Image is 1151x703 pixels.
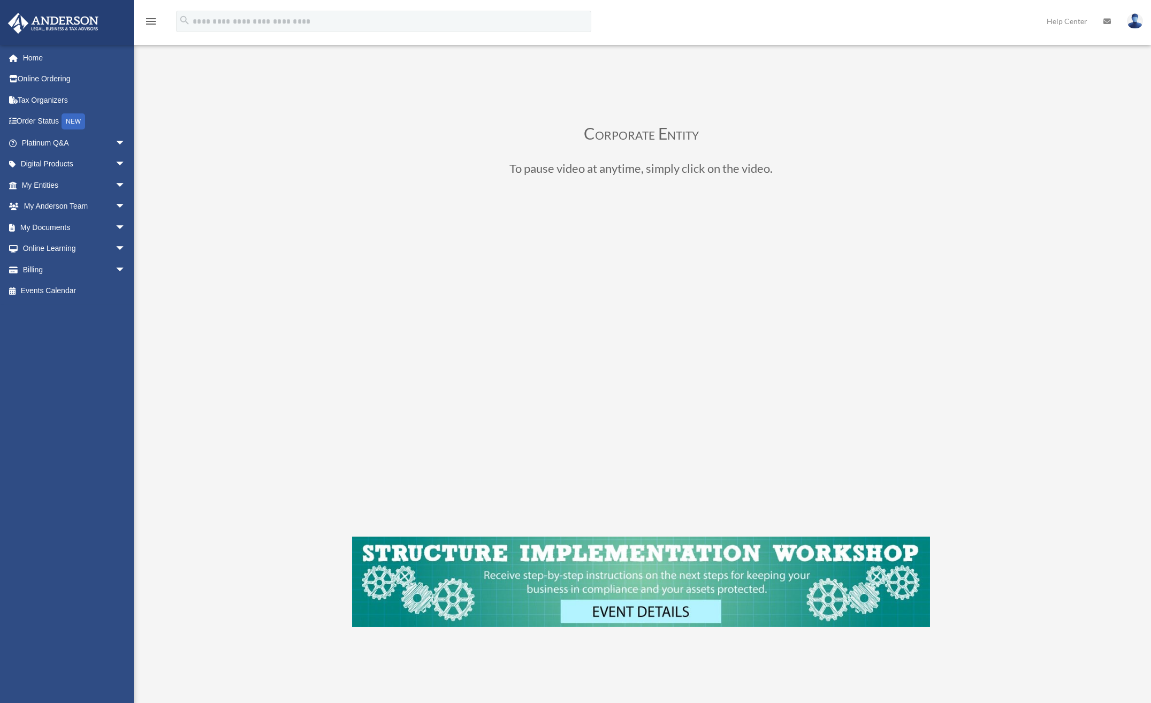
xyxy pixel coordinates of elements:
[144,19,157,28] a: menu
[115,259,136,281] span: arrow_drop_down
[7,111,142,133] a: Order StatusNEW
[7,259,142,280] a: Billingarrow_drop_down
[7,132,142,154] a: Platinum Q&Aarrow_drop_down
[179,14,190,26] i: search
[115,196,136,218] span: arrow_drop_down
[115,154,136,175] span: arrow_drop_down
[7,280,142,302] a: Events Calendar
[352,196,930,521] iframe: 250210 - Corporate Binder Review V2
[115,238,136,260] span: arrow_drop_down
[7,89,142,111] a: Tax Organizers
[7,238,142,259] a: Online Learningarrow_drop_down
[62,113,85,129] div: NEW
[115,217,136,239] span: arrow_drop_down
[584,124,699,143] span: Corporate Entity
[1127,13,1143,29] img: User Pic
[5,13,102,34] img: Anderson Advisors Platinum Portal
[7,47,142,68] a: Home
[115,132,136,154] span: arrow_drop_down
[7,174,142,196] a: My Entitiesarrow_drop_down
[115,174,136,196] span: arrow_drop_down
[7,217,142,238] a: My Documentsarrow_drop_down
[144,15,157,28] i: menu
[352,163,930,180] h3: To pause video at anytime, simply click on the video.
[7,68,142,90] a: Online Ordering
[7,154,142,175] a: Digital Productsarrow_drop_down
[7,196,142,217] a: My Anderson Teamarrow_drop_down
